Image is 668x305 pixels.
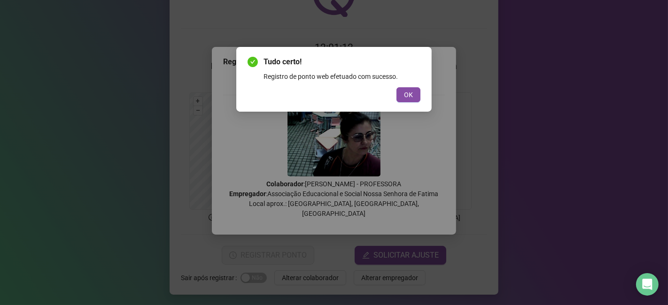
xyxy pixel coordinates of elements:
[636,273,659,296] div: Open Intercom Messenger
[264,71,420,82] div: Registro de ponto web efetuado com sucesso.
[396,87,420,102] button: OK
[404,90,413,100] span: OK
[248,57,258,67] span: check-circle
[264,56,420,68] span: Tudo certo!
